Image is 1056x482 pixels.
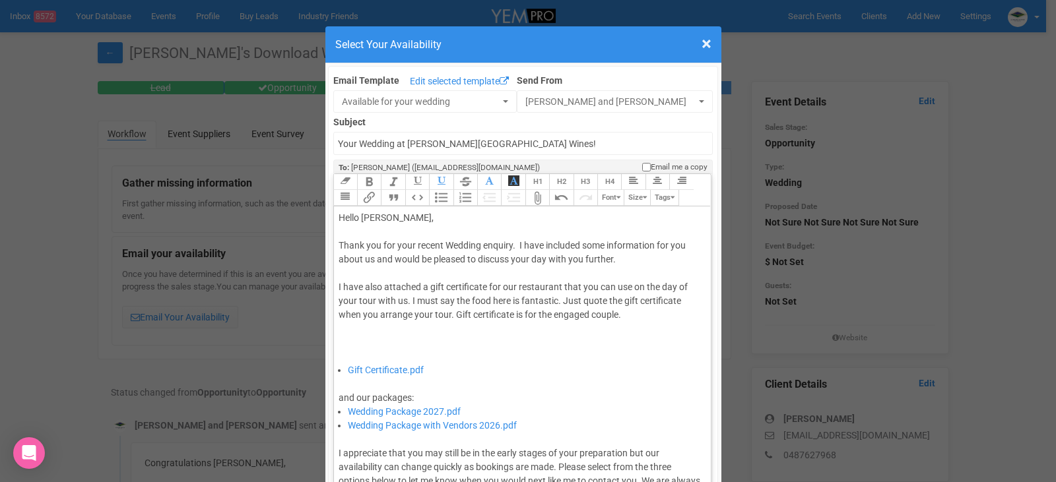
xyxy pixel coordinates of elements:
div: Thank you for your recent Wedding enquiry. I have included some information for you about us and ... [339,239,702,363]
span: Email me a copy [651,162,708,173]
button: Redo [574,190,597,206]
div: Open Intercom Messenger [13,437,45,469]
button: Numbers [453,190,477,206]
span: H2 [557,177,566,186]
div: Hello [PERSON_NAME], [339,211,702,225]
a: Gift Certificate.pdf [348,365,424,375]
button: Font Colour [477,174,501,190]
button: Italic [381,174,405,190]
button: Align Right [669,174,693,190]
a: Wedding Package 2027.pdf [348,406,461,417]
button: Code [405,190,429,206]
button: Increase Level [501,190,525,206]
label: Subject [333,113,713,129]
label: Email Template [333,74,399,87]
button: Heading 3 [574,174,597,190]
button: Attach Files [525,190,549,206]
button: Undo [549,190,573,206]
button: Align Center [645,174,669,190]
span: H1 [533,177,543,186]
div: and our packages: [339,377,702,405]
button: Align Left [621,174,645,190]
span: [PERSON_NAME] and [PERSON_NAME] [525,95,696,108]
span: [PERSON_NAME] ([EMAIL_ADDRESS][DOMAIN_NAME]) [351,163,540,172]
button: Heading 2 [549,174,573,190]
span: Available for your wedding [342,95,500,108]
button: Quote [381,190,405,206]
button: Align Justified [333,190,357,206]
button: Bullets [429,190,453,206]
button: Link [357,190,381,206]
a: Edit selected template [407,74,512,90]
button: Font Background [501,174,525,190]
button: Tags [650,190,678,206]
button: Strikethrough [453,174,477,190]
span: × [702,33,711,55]
button: Decrease Level [477,190,501,206]
button: Heading 1 [525,174,549,190]
button: Underline Colour [429,174,453,190]
strong: To: [339,163,349,172]
button: Underline [405,174,429,190]
span: H4 [605,177,614,186]
button: Clear Formatting at cursor [333,174,357,190]
span: H3 [581,177,590,186]
h4: Select Your Availability [335,36,711,53]
a: Wedding Package with Vendors 2026.pdf [348,420,517,431]
button: Bold [357,174,381,190]
button: Font [597,190,624,206]
button: Heading 4 [597,174,621,190]
button: Size [624,190,650,206]
label: Send From [517,71,713,87]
